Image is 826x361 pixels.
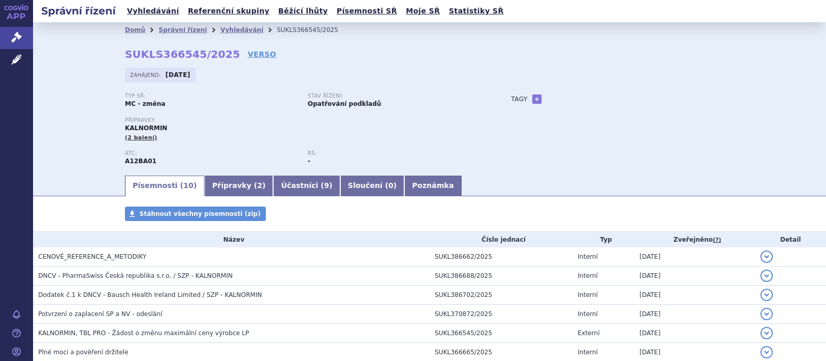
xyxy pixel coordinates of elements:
strong: SUKLS366545/2025 [125,48,240,60]
th: Typ [573,232,634,247]
a: Běžící lhůty [275,4,331,18]
button: detail [760,308,773,320]
span: Interní [578,253,598,260]
th: Název [33,232,430,247]
button: detail [760,270,773,282]
strong: [DATE] [166,71,190,79]
h2: Správní řízení [33,4,124,18]
span: Plné moci a pověření držitele [38,349,129,356]
th: Číslo jednací [430,232,573,247]
strong: - [308,158,310,165]
span: 2 [257,181,262,190]
a: Stáhnout všechny písemnosti (zip) [125,207,266,221]
button: detail [760,289,773,301]
td: [DATE] [634,324,755,343]
span: Interní [578,272,598,279]
span: DNCV - PharmaSwiss Česká republika s.r.o. / SZP - KALNORMIN [38,272,233,279]
button: detail [760,327,773,339]
strong: Opatřování podkladů [308,100,381,107]
a: Domů [125,26,145,34]
p: Přípravky: [125,117,490,123]
td: SUKL366545/2025 [430,324,573,343]
li: SUKLS366545/2025 [277,22,352,38]
span: KALNORMIN [125,124,167,132]
span: Interní [578,349,598,356]
a: Moje SŘ [403,4,443,18]
strong: CHLORID DRASELNÝ [125,158,156,165]
a: Správní řízení [158,26,207,34]
td: SUKL370872/2025 [430,305,573,324]
span: KALNORMIN, TBL PRO - Žádost o změnu maximální ceny výrobce LP [38,329,249,337]
a: Sloučení (0) [340,176,404,196]
h3: Tagy [511,93,528,105]
td: [DATE] [634,266,755,286]
span: Stáhnout všechny písemnosti (zip) [139,210,261,217]
a: + [532,95,542,104]
span: 9 [324,181,329,190]
th: Zveřejněno [634,232,755,247]
td: SUKL386662/2025 [430,247,573,266]
a: Účastníci (9) [273,176,340,196]
td: [DATE] [634,305,755,324]
span: Interní [578,291,598,299]
span: Interní [578,310,598,318]
span: Dodatek č.1 k DNCV - Bausch Health Ireland Limited / SZP - KALNORMIN [38,291,262,299]
strong: MC - změna [125,100,165,107]
span: Zahájeno: [130,71,163,79]
button: detail [760,346,773,358]
a: VERSO [248,49,276,59]
button: detail [760,250,773,263]
p: ATC: [125,150,297,156]
a: Vyhledávání [124,4,182,18]
td: SUKL386702/2025 [430,286,573,305]
p: Stav řízení: [308,93,480,99]
span: 0 [388,181,393,190]
span: Externí [578,329,599,337]
a: Referenční skupiny [185,4,273,18]
th: Detail [755,232,826,247]
a: Vyhledávání [220,26,263,34]
span: 10 [183,181,193,190]
p: Typ SŘ: [125,93,297,99]
span: Potvrzení o zaplacení SP a NV - odeslání [38,310,162,318]
td: [DATE] [634,247,755,266]
a: Poznámka [404,176,462,196]
span: (2 balení) [125,134,157,141]
abbr: (?) [713,237,721,244]
a: Přípravky (2) [204,176,273,196]
a: Statistiky SŘ [446,4,506,18]
td: [DATE] [634,286,755,305]
a: Písemnosti (10) [125,176,204,196]
td: SUKL386688/2025 [430,266,573,286]
span: CENOVÉ_REFERENCE_A_METODIKY [38,253,147,260]
a: Písemnosti SŘ [333,4,400,18]
p: RS: [308,150,480,156]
